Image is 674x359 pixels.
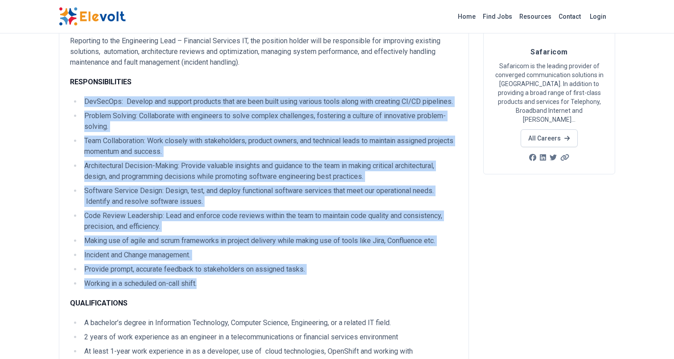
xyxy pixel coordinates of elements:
a: Home [454,9,479,24]
p: Reporting to the Engineering Lead – Financial Services IT, the position holder will be responsibl... [70,36,458,68]
li: 2 years of work experience as an engineer in a telecommunications or financial services environment [82,332,458,342]
li: DevSecOps: Develop and support products that are been built using various tools along with creati... [82,96,458,107]
a: All Careers [521,129,577,147]
a: Resources [516,9,555,24]
li: Working in a scheduled on-call shift. [82,278,458,289]
li: Team Collaboration: Work closely with stakeholders, product owners, and technical leads to mainta... [82,136,458,157]
li: Provide prompt, accurate feedback to stakeholders on assigned tasks. [82,264,458,275]
p: Safaricom is the leading provider of converged communication solutions in [GEOGRAPHIC_DATA]. In a... [494,62,604,124]
a: Find Jobs [479,9,516,24]
a: Contact [555,9,584,24]
li: Code Review Leadership: Lead and enforce code reviews within the team to maintain code quality an... [82,210,458,232]
img: Elevolt [59,7,126,26]
li: A bachelor’s degree in Information Technology, Computer Science, Engineering, or a related IT field. [82,318,458,328]
span: Safaricom [530,48,567,56]
li: Making use of agile and scrum frameworks in project delivery while making use of tools like Jira,... [82,235,458,246]
iframe: Chat Widget [629,316,674,359]
a: Login [584,8,612,25]
li: Software Service Design: Design, test, and deploy functional software services that meet our oper... [82,186,458,207]
strong: QUALIFICATIONS [70,299,127,307]
li: Incident and Change management. [82,250,458,260]
strong: RESPONSIBILITIES [70,78,132,86]
li: Architectural Decision-Making: Provide valuable insights and guidance to the team in making criti... [82,161,458,182]
li: Problem Solving: Collaborate with engineers to solve complex challenges, fostering a culture of i... [82,111,458,132]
